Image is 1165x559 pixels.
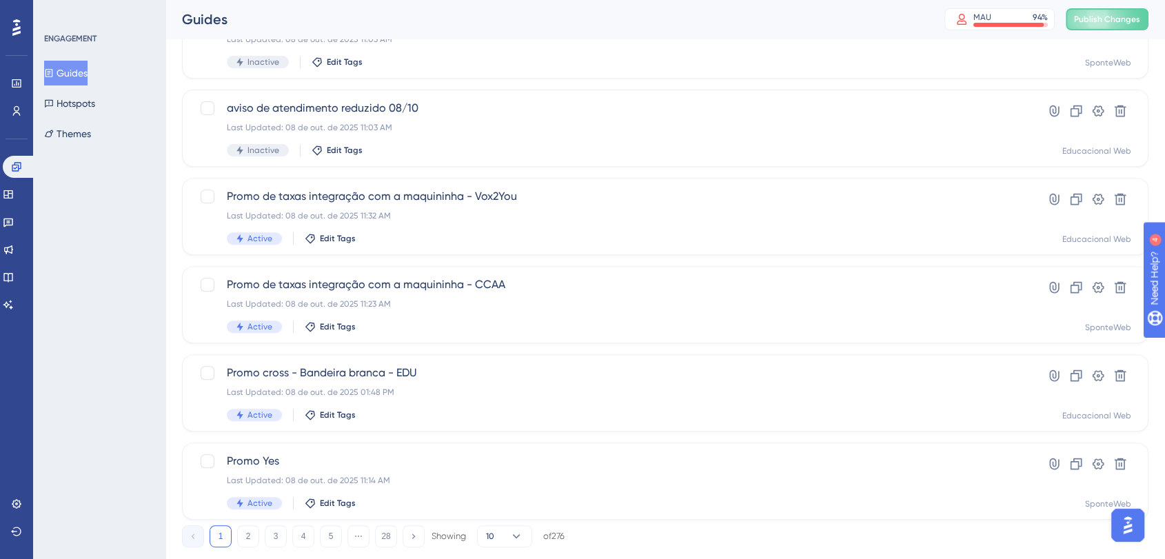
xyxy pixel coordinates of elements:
[265,525,287,547] button: 3
[44,33,97,44] div: ENGAGEMENT
[1062,234,1131,245] div: Educacional Web
[543,530,565,542] div: of 276
[1107,505,1148,546] iframe: UserGuiding AI Assistant Launcher
[305,498,356,509] button: Edit Tags
[227,298,993,309] div: Last Updated: 08 de out. de 2025 11:23 AM
[32,3,86,20] span: Need Help?
[227,100,993,116] span: aviso de atendimento reduzido 08/10
[1085,322,1131,333] div: SponteWeb
[247,57,279,68] span: Inactive
[210,525,232,547] button: 1
[96,7,100,18] div: 4
[247,409,272,420] span: Active
[320,233,356,244] span: Edit Tags
[227,387,993,398] div: Last Updated: 08 de out. de 2025 01:48 PM
[227,453,993,469] span: Promo Yes
[375,525,397,547] button: 28
[312,145,363,156] button: Edit Tags
[320,525,342,547] button: 5
[305,409,356,420] button: Edit Tags
[327,145,363,156] span: Edit Tags
[1074,14,1140,25] span: Publish Changes
[44,91,95,116] button: Hotspots
[305,321,356,332] button: Edit Tags
[247,145,279,156] span: Inactive
[347,525,369,547] button: ⋯
[44,61,88,85] button: Guides
[1085,57,1131,68] div: SponteWeb
[1062,410,1131,421] div: Educacional Web
[227,122,993,133] div: Last Updated: 08 de out. de 2025 11:03 AM
[292,525,314,547] button: 4
[477,525,532,547] button: 10
[320,498,356,509] span: Edit Tags
[44,121,91,146] button: Themes
[320,409,356,420] span: Edit Tags
[486,531,494,542] span: 10
[312,57,363,68] button: Edit Tags
[432,530,466,542] div: Showing
[247,498,272,509] span: Active
[305,233,356,244] button: Edit Tags
[247,321,272,332] span: Active
[320,321,356,332] span: Edit Tags
[1033,12,1048,23] div: 94 %
[182,10,910,29] div: Guides
[1066,8,1148,30] button: Publish Changes
[247,233,272,244] span: Active
[973,12,991,23] div: MAU
[227,34,993,45] div: Last Updated: 08 de out. de 2025 11:03 AM
[1085,498,1131,509] div: SponteWeb
[327,57,363,68] span: Edit Tags
[227,365,993,381] span: Promo cross - Bandeira branca - EDU
[227,475,993,486] div: Last Updated: 08 de out. de 2025 11:14 AM
[227,276,993,293] span: Promo de taxas integração com a maquininha - CCAA
[227,188,993,205] span: Promo de taxas integração com a maquininha - Vox2You
[1062,145,1131,156] div: Educacional Web
[227,210,993,221] div: Last Updated: 08 de out. de 2025 11:32 AM
[237,525,259,547] button: 2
